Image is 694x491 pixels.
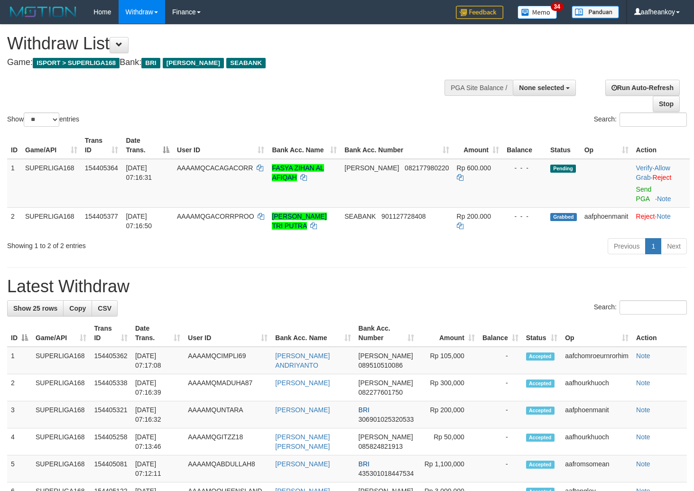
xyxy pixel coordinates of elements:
[85,164,118,172] span: 154405364
[184,428,271,455] td: AAAAMQGITZZ18
[657,213,671,220] a: Note
[551,2,564,11] span: 34
[636,164,670,181] span: ·
[418,320,478,347] th: Amount: activate to sort column ascending
[268,132,341,159] th: Bank Acc. Name: activate to sort column ascending
[507,212,543,221] div: - - -
[355,320,418,347] th: Bank Acc. Number: activate to sort column ascending
[81,132,122,159] th: Trans ID: activate to sort column ascending
[632,207,690,234] td: ·
[32,401,90,428] td: SUPERLIGA168
[141,58,160,68] span: BRI
[177,164,253,172] span: AAAAMQCACAGACORR
[561,320,632,347] th: Op: activate to sort column ascending
[636,164,670,181] a: Allow Grab
[32,374,90,401] td: SUPERLIGA168
[98,305,111,312] span: CSV
[550,213,577,221] span: Grabbed
[632,159,690,208] td: · ·
[636,213,655,220] a: Reject
[359,470,414,477] span: Copy 435301018447534 to clipboard
[522,320,561,347] th: Status: activate to sort column ascending
[63,300,92,316] a: Copy
[526,461,555,469] span: Accepted
[526,380,555,388] span: Accepted
[24,112,59,127] select: Showentries
[636,352,650,360] a: Note
[418,347,478,374] td: Rp 105,000
[90,320,131,347] th: Trans ID: activate to sort column ascending
[550,165,576,173] span: Pending
[359,443,403,450] span: Copy 085824821913 to clipboard
[636,460,650,468] a: Note
[479,428,522,455] td: -
[344,164,399,172] span: [PERSON_NAME]
[7,237,282,250] div: Showing 1 to 2 of 2 entries
[561,455,632,482] td: aafromsomean
[457,213,491,220] span: Rp 200.000
[479,374,522,401] td: -
[620,300,687,315] input: Search:
[636,433,650,441] a: Note
[418,455,478,482] td: Rp 1,100,000
[636,406,650,414] a: Note
[184,374,271,401] td: AAAAMQMADUHA87
[359,460,370,468] span: BRI
[608,238,646,254] a: Previous
[226,58,266,68] span: SEABANK
[7,347,32,374] td: 1
[653,96,680,112] a: Stop
[131,374,184,401] td: [DATE] 07:16:39
[7,5,79,19] img: MOTION_logo.png
[526,407,555,415] span: Accepted
[32,428,90,455] td: SUPERLIGA168
[21,159,81,208] td: SUPERLIGA168
[272,213,326,230] a: [PERSON_NAME] TRI PUTRA
[21,132,81,159] th: Game/API: activate to sort column ascending
[90,428,131,455] td: 154405258
[594,112,687,127] label: Search:
[507,163,543,173] div: - - -
[33,58,120,68] span: ISPORT > SUPERLIGA168
[131,347,184,374] td: [DATE] 07:17:08
[21,207,81,234] td: SUPERLIGA168
[359,379,413,387] span: [PERSON_NAME]
[546,132,581,159] th: Status
[561,401,632,428] td: aafphoenmanit
[632,320,687,347] th: Action
[32,320,90,347] th: Game/API: activate to sort column ascending
[7,374,32,401] td: 2
[184,455,271,482] td: AAAAMQABDULLAH8
[636,379,650,387] a: Note
[90,401,131,428] td: 154405321
[32,347,90,374] td: SUPERLIGA168
[131,320,184,347] th: Date Trans.: activate to sort column ascending
[275,460,330,468] a: [PERSON_NAME]
[7,320,32,347] th: ID: activate to sort column descending
[561,428,632,455] td: aafhourkhuoch
[359,406,370,414] span: BRI
[632,132,690,159] th: Action
[184,401,271,428] td: AAAAMQUNTARA
[636,164,653,172] a: Verify
[177,213,254,220] span: AAAAMQGACORRPROO
[131,401,184,428] td: [DATE] 07:16:32
[90,374,131,401] td: 154405338
[359,361,403,369] span: Copy 089510510086 to clipboard
[561,347,632,374] td: aafchomroeurnrorhim
[7,300,64,316] a: Show 25 rows
[513,80,576,96] button: None selected
[131,428,184,455] td: [DATE] 07:13:46
[126,213,152,230] span: [DATE] 07:16:50
[7,401,32,428] td: 3
[131,455,184,482] td: [DATE] 07:12:11
[581,132,632,159] th: Op: activate to sort column ascending
[594,300,687,315] label: Search:
[341,132,453,159] th: Bank Acc. Number: activate to sort column ascending
[636,185,652,203] a: Send PGA
[418,401,478,428] td: Rp 200,000
[359,433,413,441] span: [PERSON_NAME]
[444,80,513,96] div: PGA Site Balance /
[561,374,632,401] td: aafhourkhuoch
[605,80,680,96] a: Run Auto-Refresh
